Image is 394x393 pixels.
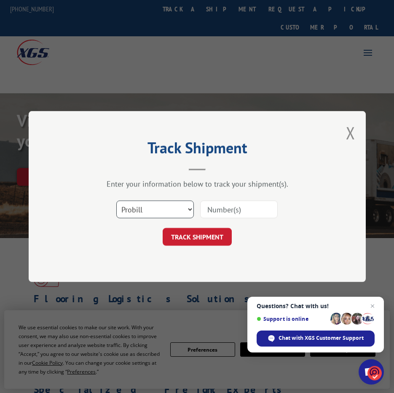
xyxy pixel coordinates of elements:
[71,142,324,158] h2: Track Shipment
[163,228,232,246] button: TRACK SHIPMENT
[367,301,378,311] span: Close chat
[279,334,364,342] span: Chat with XGS Customer Support
[257,303,375,309] span: Questions? Chat with us!
[346,122,355,144] button: Close modal
[367,365,382,381] img: o1IwAAAABJRU5ErkJggg==
[359,359,384,385] div: Open chat
[71,179,324,189] div: Enter your information below to track your shipment(s).
[257,316,327,322] span: Support is online
[200,201,278,218] input: Number(s)
[257,331,375,347] div: Chat with XGS Customer Support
